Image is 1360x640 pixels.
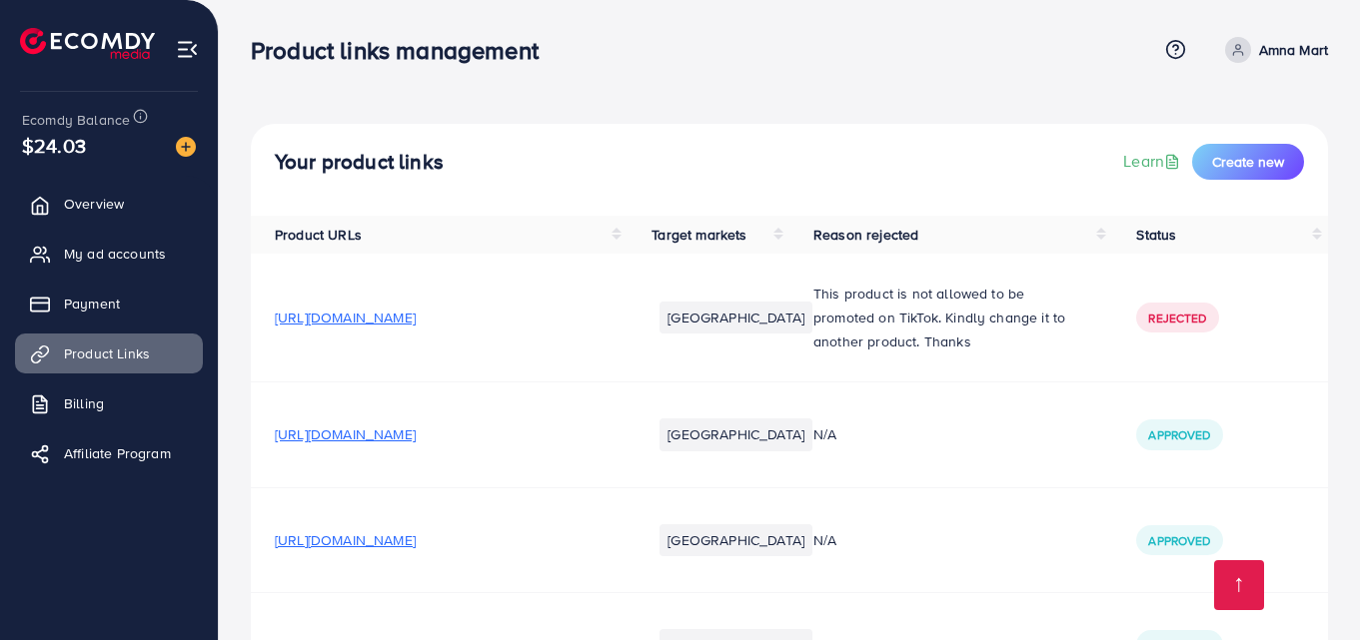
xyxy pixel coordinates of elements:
[15,383,203,423] a: Billing
[20,28,155,59] img: logo
[15,333,203,373] a: Product Links
[15,284,203,323] a: Payment
[15,234,203,274] a: My ad accounts
[22,131,86,160] span: $24.03
[660,302,812,333] li: [GEOGRAPHIC_DATA]
[176,38,199,61] img: menu
[64,443,171,463] span: Affiliate Program
[1123,150,1184,173] a: Learn
[1275,550,1345,625] iframe: Chat
[64,244,166,264] span: My ad accounts
[275,225,362,245] span: Product URLs
[813,424,836,444] span: N/A
[1259,38,1328,62] p: Amna Mart
[813,282,1088,353] p: This product is not allowed to be promoted on TikTok. Kindly change it to another product. Thanks
[275,150,444,175] h4: Your product links
[652,225,746,245] span: Target markets
[813,225,918,245] span: Reason rejected
[1136,225,1176,245] span: Status
[1148,532,1210,549] span: Approved
[64,343,150,363] span: Product Links
[176,137,196,157] img: image
[15,433,203,473] a: Affiliate Program
[64,294,120,314] span: Payment
[1212,152,1284,172] span: Create new
[1148,426,1210,443] span: Approved
[275,530,416,550] span: [URL][DOMAIN_NAME]
[275,308,416,327] span: [URL][DOMAIN_NAME]
[1148,310,1206,326] span: Rejected
[22,110,130,130] span: Ecomdy Balance
[660,524,812,556] li: [GEOGRAPHIC_DATA]
[275,424,416,444] span: [URL][DOMAIN_NAME]
[64,194,124,214] span: Overview
[1192,144,1304,180] button: Create new
[251,36,555,65] h3: Product links management
[660,418,812,450] li: [GEOGRAPHIC_DATA]
[1217,37,1328,63] a: Amna Mart
[813,530,836,550] span: N/A
[64,393,104,413] span: Billing
[15,184,203,224] a: Overview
